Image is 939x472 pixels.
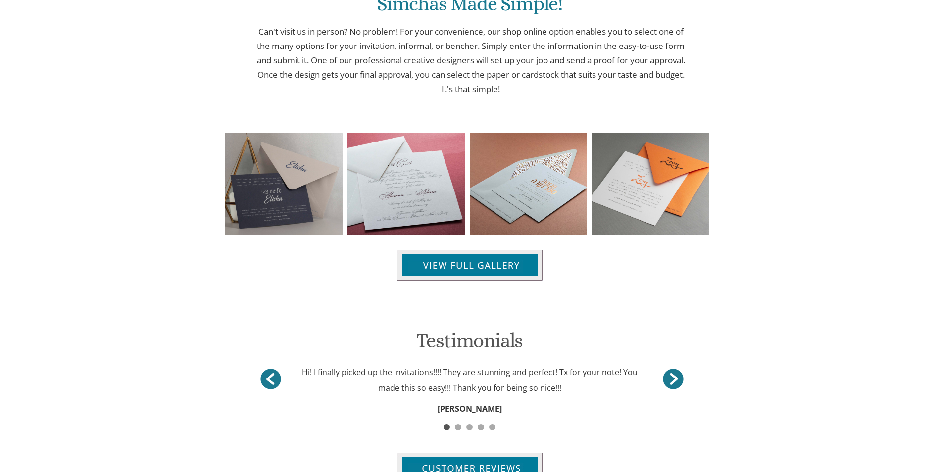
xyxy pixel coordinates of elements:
[441,417,452,426] a: 1
[253,330,686,359] h1: Testimonials
[253,401,686,417] div: [PERSON_NAME]
[661,367,686,391] a: <
[466,424,473,430] span: 3
[455,424,461,430] span: 2
[489,424,495,430] span: 5
[452,417,464,426] a: 2
[297,364,642,396] div: Hi! I finally picked up the invitations!!!! They are stunning and perfect! Tx for your note! You ...
[487,417,498,426] a: 5
[464,417,475,426] a: 3
[475,417,487,426] a: 4
[258,367,283,391] a: >
[444,424,450,430] span: 1
[478,424,484,430] span: 4
[253,25,689,96] p: Can't visit us in person? No problem! For your convenience, our shop online option enables you to...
